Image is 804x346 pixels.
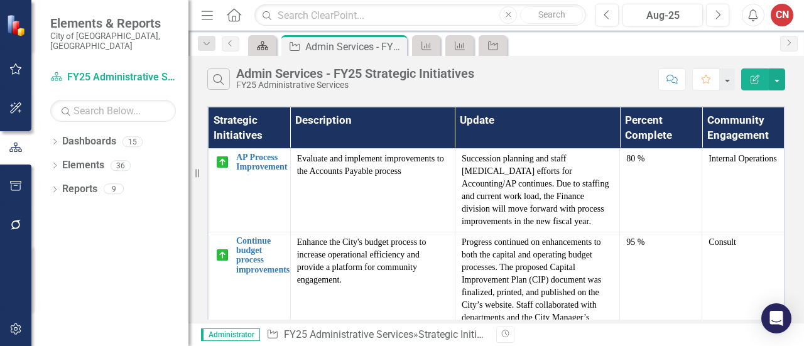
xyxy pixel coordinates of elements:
p: Evaluate and implement improvements to the Accounts Payable process [297,153,448,178]
p: Succession planning and staff [MEDICAL_DATA] efforts for Accounting/AP continues. Due to staffing... [462,153,613,228]
div: Admin Services - FY25 Strategic Initiatives [305,39,404,55]
div: 15 [122,136,143,147]
input: Search Below... [50,100,176,122]
a: Elements [62,158,104,173]
span: Administrator [201,328,260,341]
div: Admin Services - FY25 Strategic Initiatives [236,67,474,80]
div: 9 [104,184,124,195]
div: Open Intercom Messenger [761,303,791,333]
img: On Target [215,154,230,170]
a: Strategic Initiatives [418,328,503,340]
span: Consult [709,237,736,247]
a: Reports [62,182,97,197]
img: On Target [215,247,230,262]
div: 36 [111,160,131,171]
a: Continue budget process improvements [236,236,290,275]
span: Internal Operations [709,154,776,163]
div: Aug-25 [627,8,698,23]
td: Double-Click to Edit [702,148,785,232]
a: Dashboards [62,134,116,149]
td: Double-Click to Edit [455,148,619,232]
div: FY25 Administrative Services [236,80,474,90]
a: FY25 Administrative Services [50,70,176,85]
div: » » [266,328,487,342]
button: Aug-25 [622,4,703,26]
small: City of [GEOGRAPHIC_DATA], [GEOGRAPHIC_DATA] [50,31,176,51]
td: Double-Click to Edit Right Click for Context Menu [208,148,290,232]
button: Search [520,6,583,24]
a: FY25 Administrative Services [284,328,413,340]
div: 95 % [626,236,695,249]
button: CN [771,4,793,26]
img: ClearPoint Strategy [6,14,28,36]
div: 80 % [626,153,695,165]
td: Double-Click to Edit [620,148,702,232]
span: Search [538,9,565,19]
span: Elements & Reports [50,16,176,31]
a: AP Process Improvement [236,153,287,172]
span: Enhance the City's budget process to increase operational efficiency and provide a platform for c... [297,237,426,284]
input: Search ClearPoint... [254,4,586,26]
td: Double-Click to Edit [290,148,455,232]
